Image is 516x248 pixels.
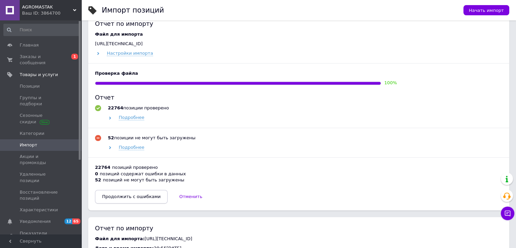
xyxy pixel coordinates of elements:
span: [URL][TECHNICAL_ID] [95,41,142,46]
span: Товары и услуги [20,72,58,78]
div: Файл для импорта [95,31,502,37]
span: 22764 [95,165,110,170]
span: Заказы и сообщения [20,54,63,66]
div: позиции проверено [108,105,169,111]
span: Продолжить с ошибками [102,194,160,199]
span: Главная [20,42,39,48]
span: Импорт [20,142,37,148]
span: Уведомления [20,218,51,225]
div: позиций проверено [95,164,502,171]
button: Чат с покупателем [501,207,514,220]
div: позиций не могут быть загружены [95,177,502,183]
span: Подробнее [119,145,144,150]
span: Восстановление позиций [20,189,63,201]
span: Акции и промокоды [20,154,63,166]
span: Характеристики [20,207,58,213]
span: Удаленные позиции [20,171,63,183]
span: Сезонные скидки [20,112,63,125]
input: Поиск [3,24,80,36]
span: 12 [64,218,72,224]
span: 0 [95,171,98,176]
span: 65 [72,218,80,224]
button: Начать импорт [463,5,509,15]
span: AGROMASTAK [22,4,73,10]
div: Ваш ID: 3864700 [22,10,81,16]
div: 100 % [384,80,397,86]
button: Отменить [172,190,209,203]
button: Продолжить с ошибками [95,190,168,203]
span: Настройки импорта [107,51,153,56]
span: Отменить [179,194,202,199]
div: Отчет по импорту [95,224,502,232]
div: Отчет [95,93,502,102]
span: Показатели работы компании [20,230,63,243]
span: Начать импорт [469,8,504,13]
div: позиций содержат ошибки в данных [95,171,502,177]
b: 52 [108,135,114,140]
span: Категории [20,130,44,137]
span: 1 [71,54,78,59]
div: Отчет по импорту [95,19,502,28]
span: Файл для импорта: [95,236,145,241]
span: 52 [95,177,101,182]
div: позиции не могут быть загружены [108,135,195,141]
b: 22764 [108,105,123,110]
div: Проверка файла [95,70,502,76]
span: Группы и подборки [20,95,63,107]
span: Позиции [20,83,40,89]
h1: Импорт позиций [102,6,164,14]
span: Подробнее [119,115,144,120]
span: [URL][TECHNICAL_ID] [145,236,192,241]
